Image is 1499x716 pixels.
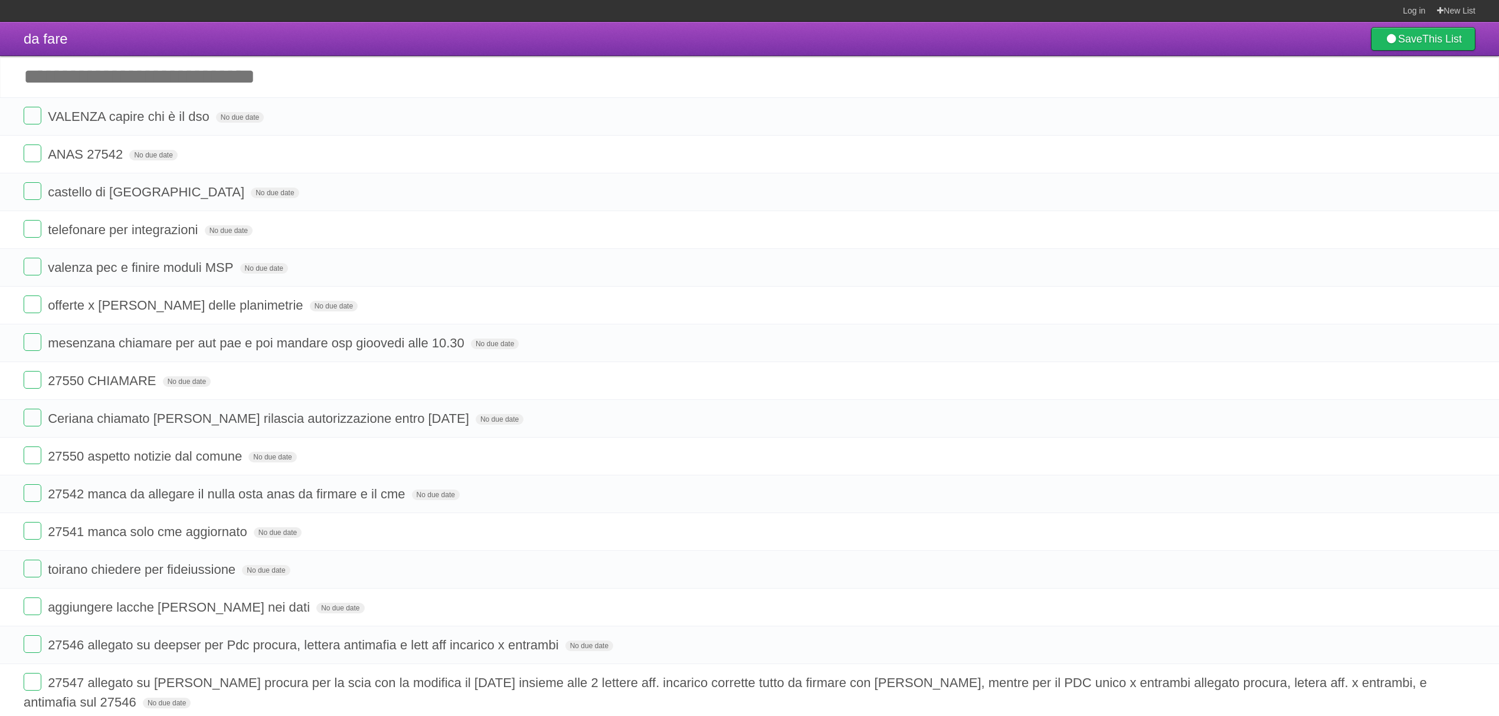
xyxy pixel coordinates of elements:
[24,182,41,200] label: Done
[24,673,41,691] label: Done
[143,698,191,708] span: No due date
[129,150,177,160] span: No due date
[24,635,41,653] label: Done
[48,109,212,124] span: VALENZA capire chi è il dso
[24,446,41,464] label: Done
[24,31,68,47] span: da fare
[48,600,313,615] span: aggiungere lacche [PERSON_NAME] nei dati
[310,301,358,311] span: No due date
[24,333,41,351] label: Done
[48,449,245,464] span: 27550 aspetto notizie dal comune
[163,376,211,387] span: No due date
[248,452,296,462] span: No due date
[24,220,41,238] label: Done
[48,411,472,426] span: Ceriana chiamato [PERSON_NAME] rilascia autorizzazione entro [DATE]
[48,562,238,577] span: toirano chiedere per fideiussione
[24,560,41,577] label: Done
[1422,33,1462,45] b: This List
[24,675,1427,710] span: 27547 allegato su [PERSON_NAME] procura per la scia con la modifica il [DATE] insieme alle 2 lett...
[48,222,201,237] span: telefonare per integrazioni
[48,638,561,652] span: 27546 allegato su deepser per Pdc procura, lettera antimafia e lett aff incarico x entrambi
[565,641,613,651] span: No due date
[24,597,41,615] label: Done
[48,487,408,501] span: 27542 manca da allegare il nulla osta anas da firmare e il cme
[24,258,41,275] label: Done
[205,225,253,236] span: No due date
[48,524,250,539] span: 27541 manca solo cme aggiornato
[251,188,299,198] span: No due date
[48,260,236,275] span: valenza pec e finire moduli MSP
[48,336,467,350] span: mesenzana chiamare per aut pae e poi mandare osp gioovedi alle 10.30
[240,263,288,274] span: No due date
[24,144,41,162] label: Done
[254,527,302,538] span: No due date
[242,565,290,576] span: No due date
[24,371,41,389] label: Done
[48,373,159,388] span: 27550 CHIAMARE
[48,185,247,199] span: castello di [GEOGRAPHIC_DATA]
[24,484,41,502] label: Done
[48,298,306,313] span: offerte x [PERSON_NAME] delle planimetrie
[24,107,41,124] label: Done
[24,409,41,426] label: Done
[1371,27,1475,51] a: SaveThis List
[216,112,264,123] span: No due date
[24,522,41,540] label: Done
[471,339,519,349] span: No due date
[316,603,364,613] span: No due date
[476,414,523,425] span: No due date
[412,490,460,500] span: No due date
[48,147,126,162] span: ANAS 27542
[24,295,41,313] label: Done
